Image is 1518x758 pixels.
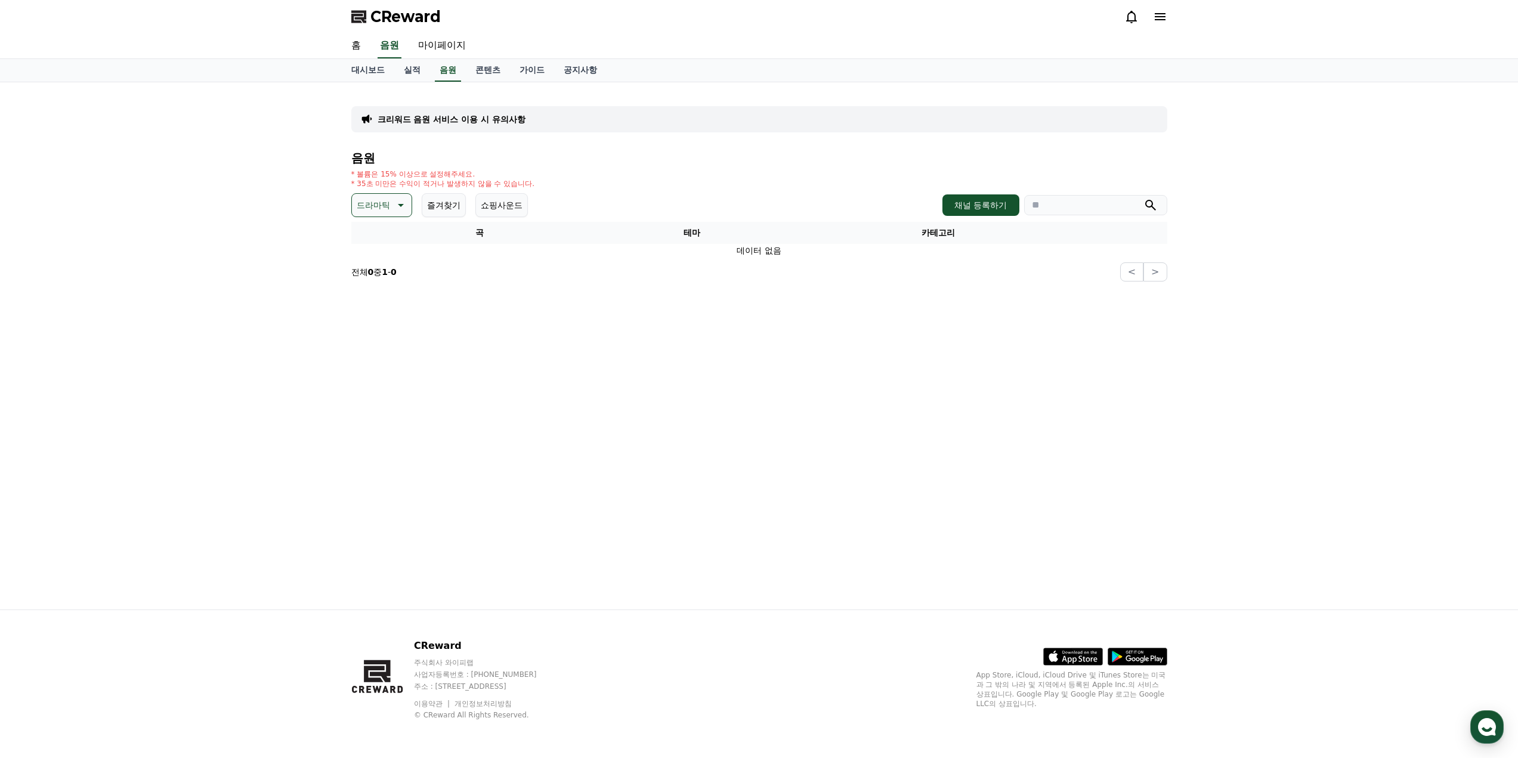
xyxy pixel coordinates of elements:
[351,193,412,217] button: 드라마틱
[368,267,374,277] strong: 0
[409,33,475,58] a: 마이페이지
[394,59,430,82] a: 실적
[414,639,559,653] p: CReward
[382,267,388,277] strong: 1
[435,59,461,82] a: 음원
[342,59,394,82] a: 대시보드
[351,7,441,26] a: CReward
[378,113,525,125] a: 크리워드 음원 서비스 이용 시 유의사항
[554,59,607,82] a: 공지사항
[351,179,535,188] p: * 35초 미만은 수익이 적거나 발생하지 않을 수 있습니다.
[466,59,510,82] a: 콘텐츠
[351,169,535,179] p: * 볼륨은 15% 이상으로 설정해주세요.
[1120,262,1143,281] button: <
[1143,262,1167,281] button: >
[976,670,1167,709] p: App Store, iCloud, iCloud Drive 및 iTunes Store는 미국과 그 밖의 나라 및 지역에서 등록된 Apple Inc.의 서비스 상표입니다. Goo...
[422,193,466,217] button: 즐겨찾기
[475,193,528,217] button: 쇼핑사운드
[391,267,397,277] strong: 0
[942,194,1019,216] button: 채널 등록하기
[351,151,1167,165] h4: 음원
[414,670,559,679] p: 사업자등록번호 : [PHONE_NUMBER]
[378,33,401,58] a: 음원
[414,658,559,667] p: 주식회사 와이피랩
[351,222,608,244] th: 곡
[370,7,441,26] span: CReward
[414,682,559,691] p: 주소 : [STREET_ADDRESS]
[414,710,559,720] p: © CReward All Rights Reserved.
[351,266,397,278] p: 전체 중 -
[414,700,452,708] a: 이용약관
[455,700,512,708] a: 개인정보처리방침
[342,33,370,58] a: 홈
[608,222,776,244] th: 테마
[510,59,554,82] a: 가이드
[776,222,1100,244] th: 카테고리
[357,197,390,214] p: 드라마틱
[351,244,1167,258] td: 데이터 없음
